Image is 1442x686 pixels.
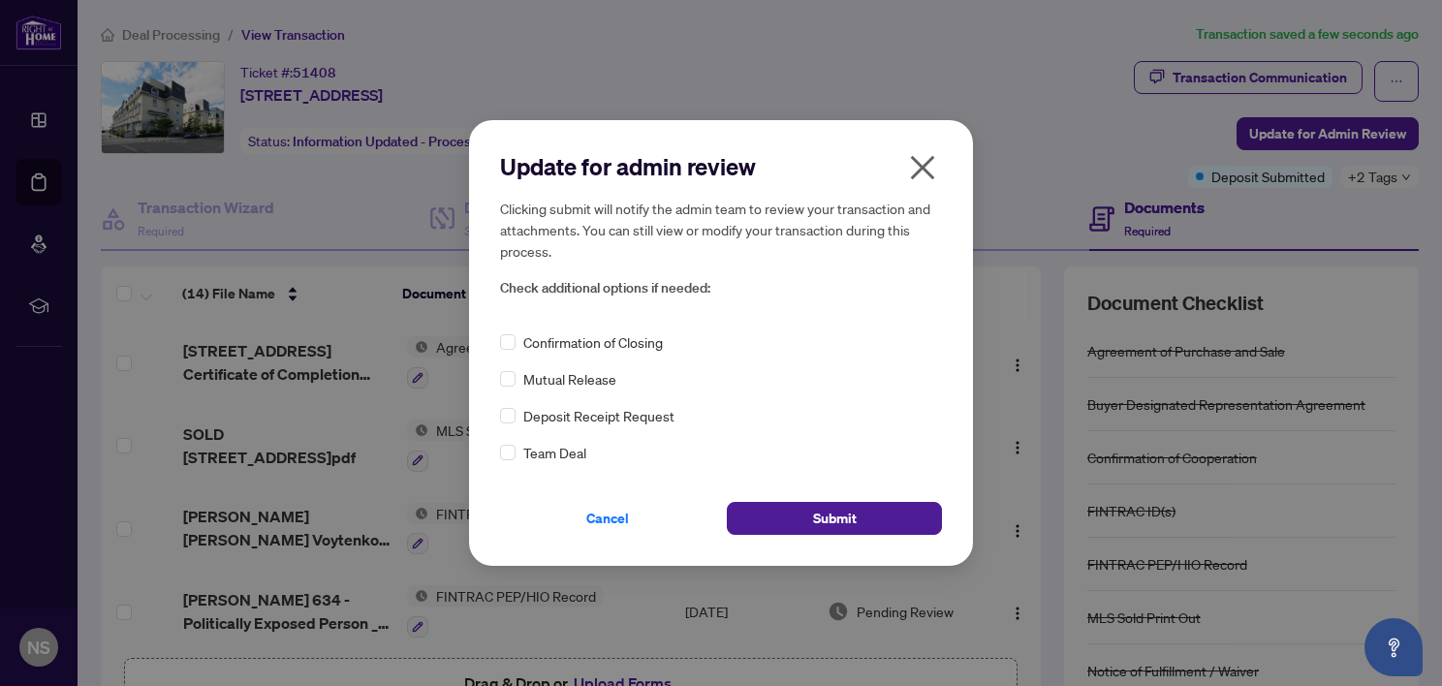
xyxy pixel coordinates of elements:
span: Confirmation of Closing [523,331,663,353]
span: Team Deal [523,442,586,463]
span: Mutual Release [523,368,616,390]
button: Submit [727,502,942,535]
button: Cancel [500,502,715,535]
button: Open asap [1364,618,1423,676]
h2: Update for admin review [500,151,942,182]
span: close [907,152,938,183]
span: Submit [813,503,857,534]
span: Check additional options if needed: [500,277,942,299]
span: Cancel [586,503,629,534]
span: Deposit Receipt Request [523,405,674,426]
h5: Clicking submit will notify the admin team to review your transaction and attachments. You can st... [500,198,942,262]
